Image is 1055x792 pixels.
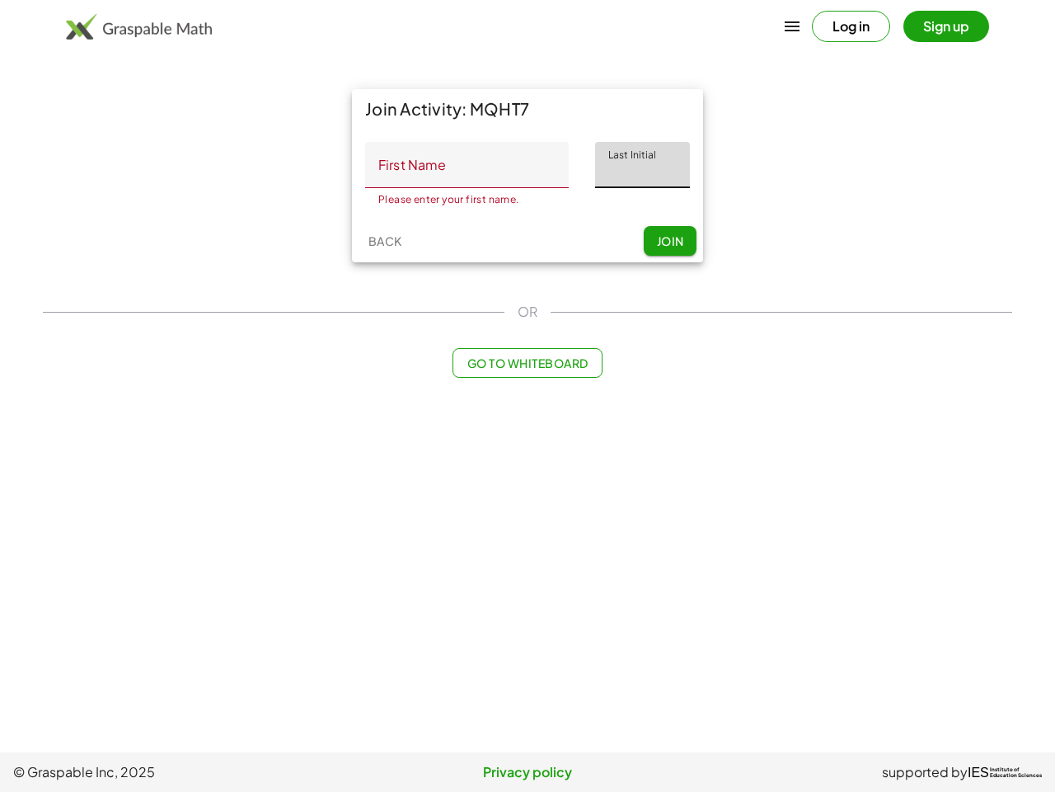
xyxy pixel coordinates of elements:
[968,762,1042,782] a: IESInstitute ofEducation Sciences
[359,226,411,256] button: Back
[644,226,696,256] button: Join
[356,762,699,782] a: Privacy policy
[352,89,703,129] div: Join Activity: MQHT7
[378,195,556,205] div: Please enter your first name.
[13,762,356,782] span: © Graspable Inc, 2025
[903,11,989,42] button: Sign up
[656,233,683,248] span: Join
[882,762,968,782] span: supported by
[452,348,602,378] button: Go to Whiteboard
[518,302,537,322] span: OR
[990,767,1042,779] span: Institute of Education Sciences
[812,11,890,42] button: Log in
[968,765,989,780] span: IES
[467,356,588,370] span: Go to Whiteboard
[368,233,401,248] span: Back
